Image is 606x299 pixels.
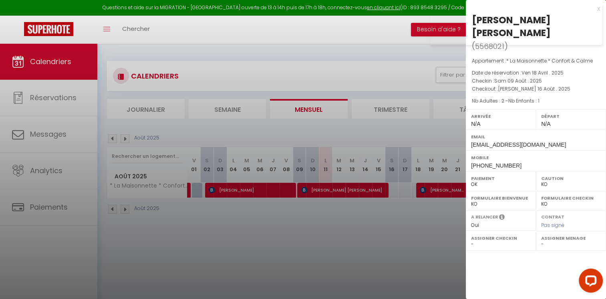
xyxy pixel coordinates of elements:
span: Ven 18 Avril . 2025 [521,69,564,76]
p: Checkout : [472,85,600,93]
span: Sam 09 Août . 2025 [494,77,542,84]
label: Assigner Checkin [471,234,531,242]
span: Pas signé [541,222,564,228]
span: Nb Enfants : 1 [508,97,540,104]
label: A relancer [471,214,498,220]
label: Paiement [471,174,531,182]
label: Formulaire Bienvenue [471,194,531,202]
span: ( ) [472,40,508,52]
span: N/A [541,121,550,127]
span: 5568021 [475,41,504,51]
label: Assigner Menage [541,234,601,242]
label: Contrat [541,214,564,219]
p: Checkin : [472,77,600,85]
iframe: LiveChat chat widget [572,265,606,299]
p: Appartement : [472,57,600,65]
i: Sélectionner OUI si vous souhaiter envoyer les séquences de messages post-checkout [499,214,505,222]
label: Départ [541,112,601,120]
label: Email [471,133,601,141]
label: Formulaire Checkin [541,194,601,202]
label: Arrivée [471,112,531,120]
span: N/A [471,121,480,127]
span: * La Maisonnette * Confort & Calme [506,57,593,64]
label: Mobile [471,154,601,162]
span: [EMAIL_ADDRESS][DOMAIN_NAME] [471,141,566,148]
span: [PERSON_NAME] 16 Août . 2025 [498,85,570,92]
span: Nb Adultes : 2 - [472,97,540,104]
p: Date de réservation : [472,69,600,77]
span: [PHONE_NUMBER] [471,162,521,169]
label: Caution [541,174,601,182]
